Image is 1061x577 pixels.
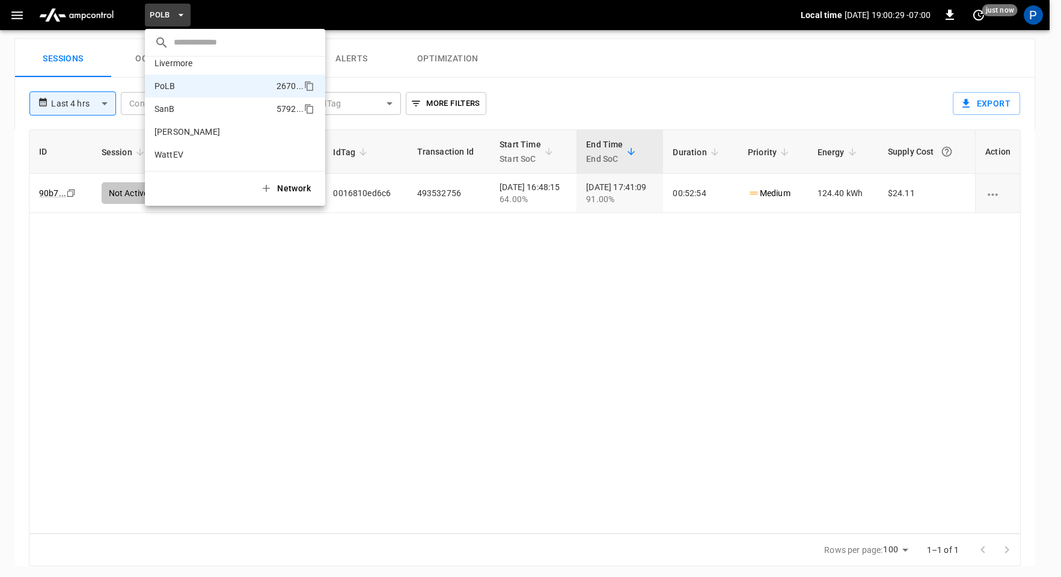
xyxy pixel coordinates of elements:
p: PoLB [154,80,176,92]
div: copy [303,102,316,116]
button: Network [253,176,320,201]
p: WattEV [154,149,183,161]
p: SanB [154,103,175,115]
p: Livermore [154,57,192,69]
div: copy [303,79,316,93]
p: [PERSON_NAME] [154,126,220,138]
